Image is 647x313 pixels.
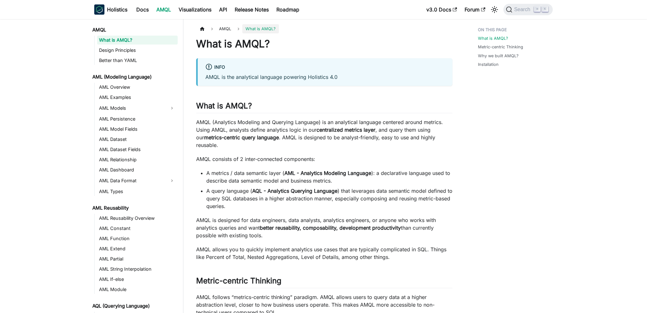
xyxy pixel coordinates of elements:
[166,176,178,186] button: Expand sidebar category 'AML Data Format'
[107,6,127,13] b: Holistics
[512,7,534,12] span: Search
[206,169,452,184] li: A metrics / data semantic layer ( ): a declarative language used to describe data semantic model ...
[90,25,178,34] a: AMQL
[97,46,178,55] a: Design Principles
[284,170,371,176] strong: AML - Analytics Modeling Language
[478,53,519,59] a: Why we built AMQL?
[97,265,178,274] a: AML String Interpolation
[97,254,178,263] a: AML Partial
[196,155,452,163] p: AMQL consists of 2 inter-connected components:
[132,4,153,15] a: Docs
[205,73,445,81] p: AMQL is the analytical language powering Holistics 4.0
[175,4,215,15] a: Visualizations
[542,6,548,12] kbd: K
[316,127,375,133] strong: centralized metrics layer
[478,61,499,67] a: Installation
[534,6,540,12] kbd: ⌘
[196,276,452,288] h2: Metric-centric Thinking
[153,4,175,15] a: AMQL
[196,24,208,33] a: Home page
[97,244,178,253] a: AML Extend
[196,38,452,50] h1: What is AMQL?
[97,125,178,134] a: AML Model Fields
[205,63,445,72] div: info
[196,101,452,113] h2: What is AMQL?
[204,134,279,141] strong: metrics-centric query language
[97,285,178,294] a: AML Module
[478,35,508,41] a: What is AMQL?
[97,103,166,113] a: AML Models
[196,118,452,149] p: AMQL (Analytics Modeling and Querying Language) is an analytical language centered around metrics...
[97,155,178,164] a: AML Relationship
[97,275,178,284] a: AML If-else
[97,56,178,65] a: Better than YAML
[260,225,401,231] strong: better reusability, composability, development productivity
[196,246,452,261] p: AMQL allows you to quickly implement analytics use cases that are typically complicated in SQL. T...
[97,36,178,45] a: What is AMQL?
[166,103,178,113] button: Expand sidebar category 'AML Models'
[90,204,178,212] a: AML Reusability
[206,187,452,210] li: A query language ( ) that leverages data semantic model defined to query SQL databases in a highe...
[97,176,166,186] a: AML Data Format
[242,24,279,33] span: What is AMQL?
[97,115,178,123] a: AML Persistence
[94,4,104,15] img: Holistics
[88,19,183,313] nav: Docs sidebar
[97,234,178,243] a: AML Function
[196,24,452,33] nav: Breadcrumbs
[97,145,178,154] a: AML Dataset Fields
[423,4,461,15] a: v3.0 Docs
[503,4,553,15] button: Search (Command+K)
[97,165,178,174] a: AML Dashboard
[216,24,234,33] span: AMQL
[252,188,338,194] strong: AQL - Analytics Querying Language
[461,4,489,15] a: Forum
[97,93,178,102] a: AML Examples
[273,4,303,15] a: Roadmap
[97,214,178,223] a: AML Reusability Overview
[97,83,178,92] a: AML Overview
[94,4,127,15] a: HolisticsHolistics
[97,135,178,144] a: AML Dataset
[196,216,452,239] p: AMQL is designed for data engineers, data analysts, analytics engineers, or anyone who works with...
[231,4,273,15] a: Release Notes
[215,4,231,15] a: API
[478,44,523,50] a: Metric-centric Thinking
[489,4,500,15] button: Switch between dark and light mode (currently light mode)
[90,73,178,81] a: AML (Modeling Language)
[97,187,178,196] a: AML Types
[90,302,178,310] a: AQL (Querying Language)
[97,224,178,233] a: AML Constant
